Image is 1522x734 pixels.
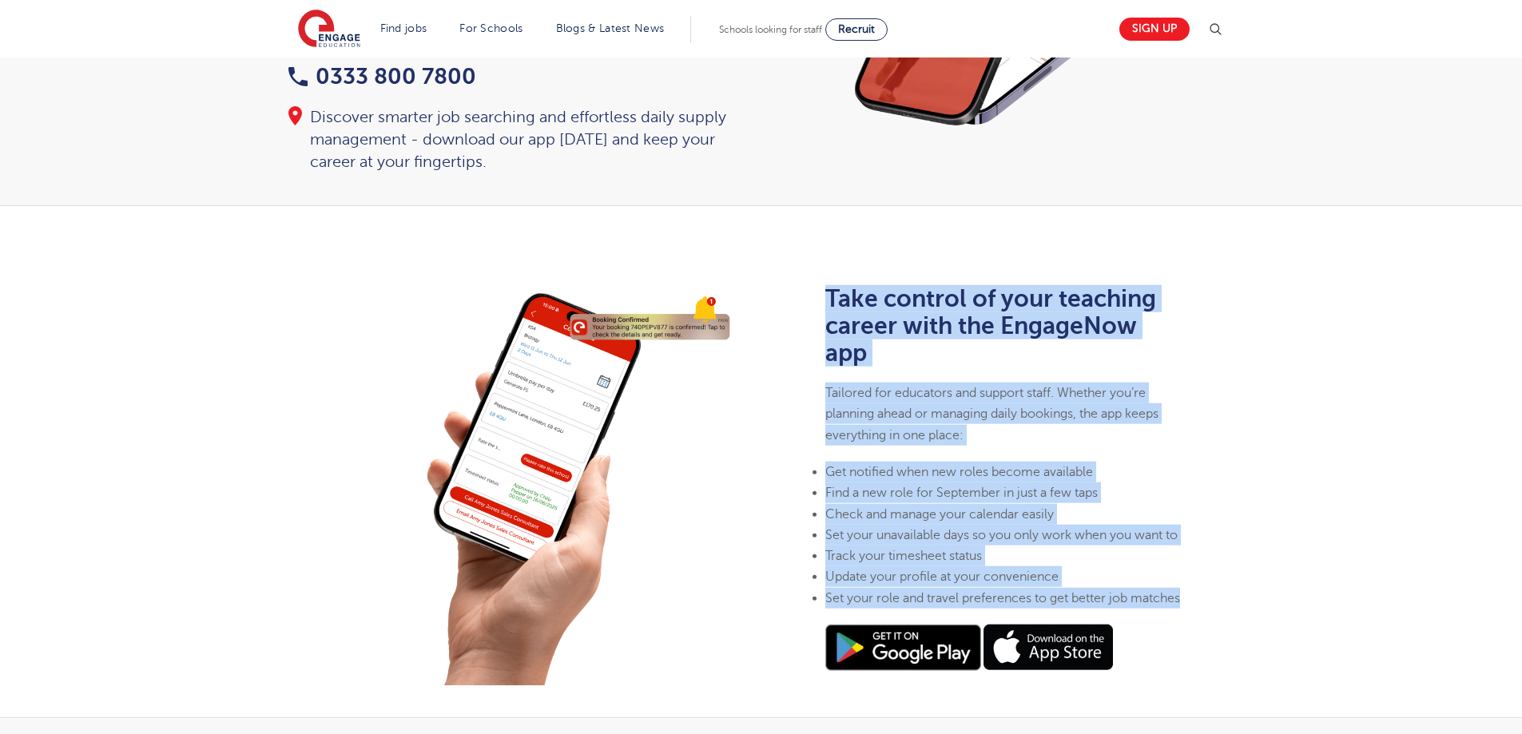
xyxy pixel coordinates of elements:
[825,569,1059,584] span: Update your profile at your convenience
[825,590,1180,605] span: Set your role and travel preferences to get better job matches
[825,465,1093,479] span: Get notified when new roles become available
[825,549,982,563] span: Track your timesheet status
[556,22,665,34] a: Blogs & Latest News
[298,10,360,50] img: Engage Education
[825,486,1098,500] span: Find a new role for September in just a few taps
[825,18,888,41] a: Recruit
[459,22,523,34] a: For Schools
[288,106,745,173] div: Discover smarter job searching and effortless daily supply management - download our app [DATE] a...
[838,23,875,35] span: Recruit
[825,386,1158,442] span: Tailored for educators and support staff. Whether you’re planning ahead or managing daily booking...
[1119,18,1190,41] a: Sign up
[719,24,822,35] span: Schools looking for staff
[825,285,1156,367] b: Take control of your teaching career with the EngageNow app
[380,22,427,34] a: Find jobs
[288,64,476,89] a: 0333 800 7800
[825,506,1054,521] span: Check and manage your calendar easily
[825,527,1178,542] span: Set your unavailable days so you only work when you want to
